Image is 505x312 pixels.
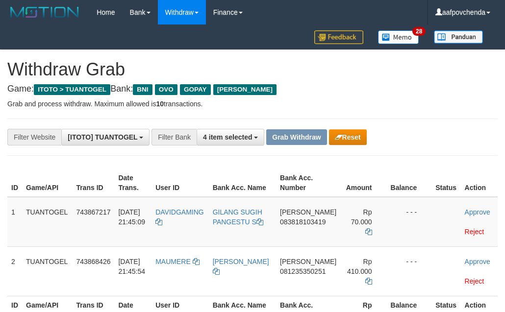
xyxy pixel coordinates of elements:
[76,208,110,216] span: 743867217
[151,169,208,197] th: User ID
[280,258,336,265] span: [PERSON_NAME]
[387,246,432,296] td: - - -
[213,208,263,226] a: GILANG SUGIH PANGESTU S
[155,258,191,265] span: MAUMERE
[387,169,432,197] th: Balance
[22,246,72,296] td: TUANTOGEL
[465,277,484,285] a: Reject
[461,169,498,197] th: Action
[378,30,419,44] img: Button%20Memo.svg
[280,267,326,275] span: Copy 081235350251 to clipboard
[7,60,498,79] h1: Withdraw Grab
[72,169,114,197] th: Trans ID
[7,129,61,145] div: Filter Website
[465,228,484,236] a: Reject
[465,258,490,265] a: Approve
[213,258,269,275] a: [PERSON_NAME]
[7,99,498,109] p: Grab and process withdraw. Maximum allowed is transactions.
[7,5,82,20] img: MOTION_logo.png
[61,129,150,145] button: [ITOTO] TUANTOGEL
[412,27,426,36] span: 28
[351,208,372,226] span: Rp 70.000
[7,84,498,94] h4: Game: Bank:
[7,246,22,296] td: 2
[180,84,211,95] span: GOPAY
[22,169,72,197] th: Game/API
[156,100,164,108] strong: 10
[7,197,22,247] td: 1
[203,133,252,141] span: 4 item selected
[280,208,336,216] span: [PERSON_NAME]
[434,30,483,44] img: panduan.png
[314,30,363,44] img: Feedback.jpg
[68,133,137,141] span: [ITOTO] TUANTOGEL
[118,208,145,226] span: [DATE] 21:45:09
[266,129,327,145] button: Grab Withdraw
[155,208,204,226] a: DAVIDGAMING
[197,129,264,145] button: 4 item selected
[465,208,490,216] a: Approve
[329,129,367,145] button: Reset
[280,218,326,226] span: Copy 083818103419 to clipboard
[76,258,110,265] span: 743868426
[155,84,177,95] span: OVO
[365,277,372,285] a: Copy 410000 to clipboard
[22,197,72,247] td: TUANTOGEL
[155,258,199,265] a: MAUMERE
[133,84,152,95] span: BNI
[209,169,276,197] th: Bank Acc. Name
[340,169,386,197] th: Amount
[213,84,277,95] span: [PERSON_NAME]
[365,228,372,236] a: Copy 70000 to clipboard
[387,197,432,247] td: - - -
[155,208,204,216] span: DAVIDGAMING
[34,84,110,95] span: ITOTO > TUANTOGEL
[114,169,151,197] th: Date Trans.
[118,258,145,275] span: [DATE] 21:45:54
[431,169,460,197] th: Status
[151,129,197,145] div: Filter Bank
[371,24,427,49] a: 28
[7,169,22,197] th: ID
[276,169,340,197] th: Bank Acc. Number
[347,258,372,275] span: Rp 410.000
